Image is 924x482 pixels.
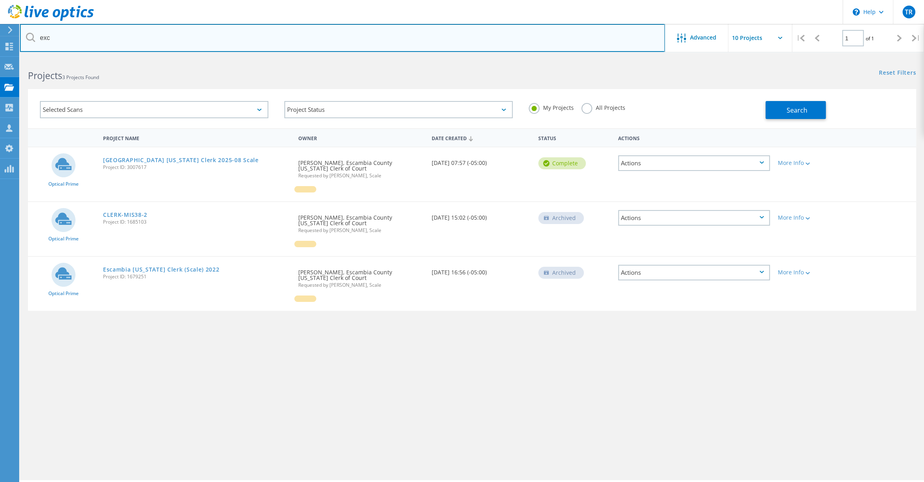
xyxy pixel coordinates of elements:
div: Selected Scans [40,101,268,118]
span: Project ID: 3007617 [103,165,290,170]
span: Search [787,106,807,115]
div: Archived [538,267,584,279]
div: [PERSON_NAME], Escambia County [US_STATE] Clerk of Court [294,202,428,241]
label: All Projects [581,103,625,111]
span: Advanced [690,35,716,40]
div: Archived [538,212,584,224]
button: Search [765,101,826,119]
input: Search projects by name, owner, ID, company, etc [20,24,665,52]
span: Project ID: 1679251 [103,274,290,279]
div: | [908,24,924,52]
div: More Info [778,160,841,166]
span: TR [905,9,912,15]
span: Optical Prime [48,291,79,296]
div: Owner [294,130,428,145]
div: Actions [618,155,770,171]
div: [DATE] 15:02 (-05:00) [428,202,534,228]
div: Actions [618,210,770,226]
div: [DATE] 16:56 (-05:00) [428,257,534,283]
label: My Projects [529,103,573,111]
div: [PERSON_NAME], Escambia County [US_STATE] Clerk of Court [294,147,428,186]
a: [GEOGRAPHIC_DATA] [US_STATE] Clerk 2025-08 Scale [103,157,259,163]
span: Optical Prime [48,236,79,241]
svg: \n [853,8,860,16]
div: Actions [614,130,774,145]
div: More Info [778,215,841,220]
div: More Info [778,270,841,275]
a: CLERK-MIS38-2 [103,212,147,218]
div: Status [534,130,614,145]
div: [PERSON_NAME], Escambia County [US_STATE] Clerk of Court [294,257,428,296]
div: Date Created [428,130,534,145]
span: Requested by [PERSON_NAME], Scale [298,173,424,178]
div: Project Name [99,130,294,145]
div: Project Status [284,101,513,118]
a: Live Optics Dashboard [8,17,94,22]
a: Reset Filters [879,70,916,77]
a: Escambia [US_STATE] Clerk (Scale) 2022 [103,267,220,272]
span: Project ID: 1685103 [103,220,290,224]
span: Optical Prime [48,182,79,186]
span: of 1 [866,35,874,42]
span: 3 Projects Found [62,74,99,81]
span: Requested by [PERSON_NAME], Scale [298,283,424,288]
div: Complete [538,157,586,169]
b: Projects [28,69,62,82]
div: Actions [618,265,770,280]
span: Requested by [PERSON_NAME], Scale [298,228,424,233]
div: [DATE] 07:57 (-05:00) [428,147,534,174]
div: | [792,24,809,52]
